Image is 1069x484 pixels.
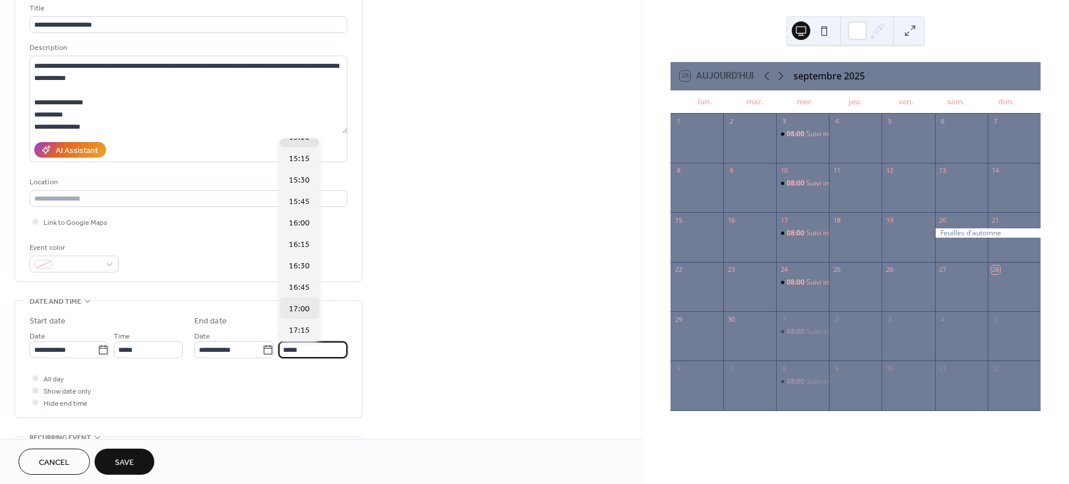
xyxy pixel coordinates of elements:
[832,216,841,224] div: 18
[34,142,106,158] button: AI Assistant
[938,117,947,126] div: 6
[780,315,788,323] div: 1
[674,364,683,373] div: 6
[44,398,88,410] span: Hide end time
[114,330,130,343] span: Time
[938,166,947,175] div: 13
[832,364,841,373] div: 9
[885,166,894,175] div: 12
[787,278,806,288] span: 08:00
[30,242,117,254] div: Event color
[832,315,841,323] div: 2
[931,90,981,114] div: sam.
[95,449,154,475] button: Save
[194,315,227,327] div: End date
[776,129,829,139] div: Suivi individuel
[806,278,854,288] div: Suivi individuel
[787,179,806,188] span: 08:00
[991,166,1000,175] div: 14
[780,216,788,224] div: 17
[776,327,829,337] div: Suivi individuel
[674,216,683,224] div: 15
[289,217,310,229] span: 16:00
[787,377,806,387] span: 08:00
[885,216,894,224] div: 19
[289,238,310,250] span: 16:15
[776,179,829,188] div: Suivi individuel
[780,265,788,274] div: 24
[885,315,894,323] div: 3
[727,216,735,224] div: 16
[727,265,735,274] div: 23
[289,303,310,315] span: 17:00
[885,265,894,274] div: 26
[991,364,1000,373] div: 12
[832,265,841,274] div: 25
[806,179,854,188] div: Suivi individuel
[787,129,806,139] span: 08:00
[289,281,310,293] span: 16:45
[787,228,806,238] span: 08:00
[44,217,107,229] span: Link to Google Maps
[938,364,947,373] div: 11
[730,90,780,114] div: mar.
[776,278,829,288] div: Suivi individuel
[674,117,683,126] div: 1
[30,2,345,14] div: Title
[832,117,841,126] div: 4
[776,377,829,387] div: Suivi individuel
[56,145,98,157] div: AI Assistant
[806,228,854,238] div: Suivi individuel
[727,117,735,126] div: 2
[289,324,310,336] span: 17:15
[30,330,45,343] span: Date
[39,457,70,469] span: Cancel
[115,457,134,469] span: Save
[806,129,854,139] div: Suivi individuel
[727,315,735,323] div: 30
[30,296,81,308] span: Date and time
[289,260,310,272] span: 16:30
[935,228,1041,238] div: Feuilles d'automne
[30,176,345,188] div: Location
[674,265,683,274] div: 22
[831,90,881,114] div: jeu.
[981,90,1031,114] div: dim.
[806,327,854,337] div: Suivi individuel
[880,90,931,114] div: ven.
[30,42,345,54] div: Description
[806,377,854,387] div: Suivi individuel
[991,315,1000,323] div: 5
[991,216,1000,224] div: 21
[780,117,788,126] div: 3
[289,152,310,165] span: 15:15
[680,90,730,114] div: lun.
[938,265,947,274] div: 27
[44,373,64,385] span: All day
[885,364,894,373] div: 10
[793,69,865,83] div: septembre 2025
[30,432,91,444] span: Recurring event
[19,449,90,475] button: Cancel
[938,315,947,323] div: 4
[780,90,831,114] div: mer.
[991,265,1000,274] div: 28
[194,330,210,343] span: Date
[776,228,829,238] div: Suivi individuel
[674,166,683,175] div: 8
[30,315,66,327] div: Start date
[727,364,735,373] div: 7
[991,117,1000,126] div: 7
[289,174,310,186] span: 15:30
[278,330,295,343] span: Time
[674,315,683,323] div: 29
[727,166,735,175] div: 9
[44,385,91,398] span: Show date only
[289,195,310,208] span: 15:45
[787,327,806,337] span: 08:00
[885,117,894,126] div: 5
[938,216,947,224] div: 20
[832,166,841,175] div: 11
[780,364,788,373] div: 8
